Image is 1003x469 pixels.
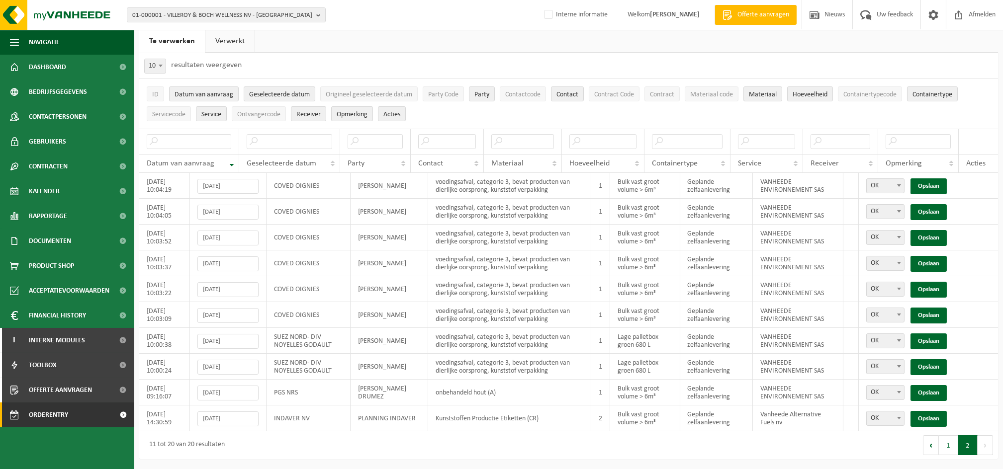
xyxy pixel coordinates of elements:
[139,405,190,431] td: [DATE] 14:30:59
[911,333,947,349] a: Opslaan
[469,86,495,101] button: PartyParty: Activate to sort
[838,86,902,101] button: ContainertypecodeContainertypecode: Activate to sort
[787,86,833,101] button: HoeveelheidHoeveelheid: Activate to sort
[911,385,947,401] a: Opslaan
[428,276,591,302] td: voedingsafval, categorie 3, bevat producten van dierlijke oorsprong, kunststof verpakking
[685,86,738,101] button: Materiaal codeMateriaal code: Activate to sort
[428,91,458,98] span: Party Code
[139,173,190,199] td: [DATE] 10:04:19
[267,380,351,405] td: PGS NRS
[867,256,904,270] span: OK
[351,173,428,199] td: [PERSON_NAME]
[866,333,905,348] span: OK
[152,111,185,118] span: Servicecode
[144,436,225,454] div: 11 tot 20 van 20 resultaten
[351,276,428,302] td: [PERSON_NAME]
[680,173,753,199] td: Geplande zelfaanlevering
[474,91,489,98] span: Party
[139,380,190,405] td: [DATE] 09:16:07
[735,10,792,20] span: Offerte aanvragen
[591,173,610,199] td: 1
[886,159,922,167] span: Opmerking
[911,204,947,220] a: Opslaan
[958,435,978,455] button: 2
[591,354,610,380] td: 1
[428,302,591,328] td: voedingsafval, categorie 3, bevat producten van dierlijke oorsprong, kunststof verpakking
[690,91,733,98] span: Materiaal code
[680,225,753,250] td: Geplande zelfaanlevering
[139,250,190,276] td: [DATE] 10:03:37
[147,86,164,101] button: IDID: Activate to sort
[753,250,843,276] td: VANHEEDE ENVIRONNEMENT SAS
[911,411,947,427] a: Opslaan
[591,405,610,431] td: 2
[152,91,159,98] span: ID
[378,106,406,121] button: Acties
[428,173,591,199] td: voedingsafval, categorie 3, bevat producten van dierlijke oorsprong, kunststof verpakking
[428,250,591,276] td: voedingsafval, categorie 3, bevat producten van dierlijke oorsprong, kunststof verpakking
[267,302,351,328] td: COVED OIGNIES
[127,7,326,22] button: 01-000001 - VILLEROY & BOCH WELLNESS NV - [GEOGRAPHIC_DATA]
[866,411,905,426] span: OK
[237,111,280,118] span: Ontvangercode
[249,91,310,98] span: Geselecteerde datum
[351,225,428,250] td: [PERSON_NAME]
[743,86,782,101] button: MateriaalMateriaal: Activate to sort
[351,199,428,225] td: [PERSON_NAME]
[29,303,86,328] span: Financial History
[232,106,286,121] button: OntvangercodeOntvangercode: Activate to sort
[652,159,698,167] span: Containertype
[139,30,205,53] a: Te verwerken
[911,282,947,298] a: Opslaan
[201,111,221,118] span: Service
[610,225,680,250] td: Bulk vast groot volume > 6m³
[591,199,610,225] td: 1
[500,86,546,101] button: ContactcodeContactcode: Activate to sort
[320,86,418,101] button: Origineel geselecteerde datumOrigineel geselecteerde datum: Activate to sort
[867,386,904,399] span: OK
[591,276,610,302] td: 1
[591,250,610,276] td: 1
[610,302,680,328] td: Bulk vast groot volume > 6m³
[428,225,591,250] td: voedingsafval, categorie 3, bevat producten van dierlijke oorsprong, kunststof verpakking
[29,378,92,402] span: Offerte aanvragen
[423,86,464,101] button: Party CodeParty Code: Activate to sort
[139,302,190,328] td: [DATE] 10:03:09
[10,328,19,353] span: I
[29,402,112,427] span: Orderentry Goedkeuring
[351,328,428,354] td: [PERSON_NAME]
[29,154,68,179] span: Contracten
[29,353,57,378] span: Toolbox
[139,225,190,250] td: [DATE] 10:03:52
[867,179,904,193] span: OK
[267,225,351,250] td: COVED OIGNIES
[680,276,753,302] td: Geplande zelfaanlevering
[418,159,443,167] span: Contact
[331,106,373,121] button: OpmerkingOpmerking: Activate to sort
[556,91,578,98] span: Contact
[867,205,904,219] span: OK
[680,199,753,225] td: Geplande zelfaanlevering
[753,302,843,328] td: VANHEEDE ENVIRONNEMENT SAS
[966,159,986,167] span: Acties
[939,435,958,455] button: 1
[749,91,777,98] span: Materiaal
[680,250,753,276] td: Geplande zelfaanlevering
[29,55,66,79] span: Dashboard
[867,282,904,296] span: OK
[29,278,109,303] span: Acceptatievoorwaarden
[205,30,255,53] a: Verwerkt
[351,380,428,405] td: [PERSON_NAME] DRUMEZ
[911,359,947,375] a: Opslaan
[680,328,753,354] td: Geplande zelfaanlevering
[738,159,761,167] span: Service
[267,173,351,199] td: COVED OIGNIES
[753,225,843,250] td: VANHEEDE ENVIRONNEMENT SAS
[793,91,827,98] span: Hoeveelheid
[753,276,843,302] td: VANHEEDE ENVIRONNEMENT SAS
[843,91,897,98] span: Containertypecode
[923,435,939,455] button: Previous
[144,59,166,74] span: 10
[337,111,367,118] span: Opmerking
[267,328,351,354] td: SUEZ NORD- DIV NOYELLES GODAULT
